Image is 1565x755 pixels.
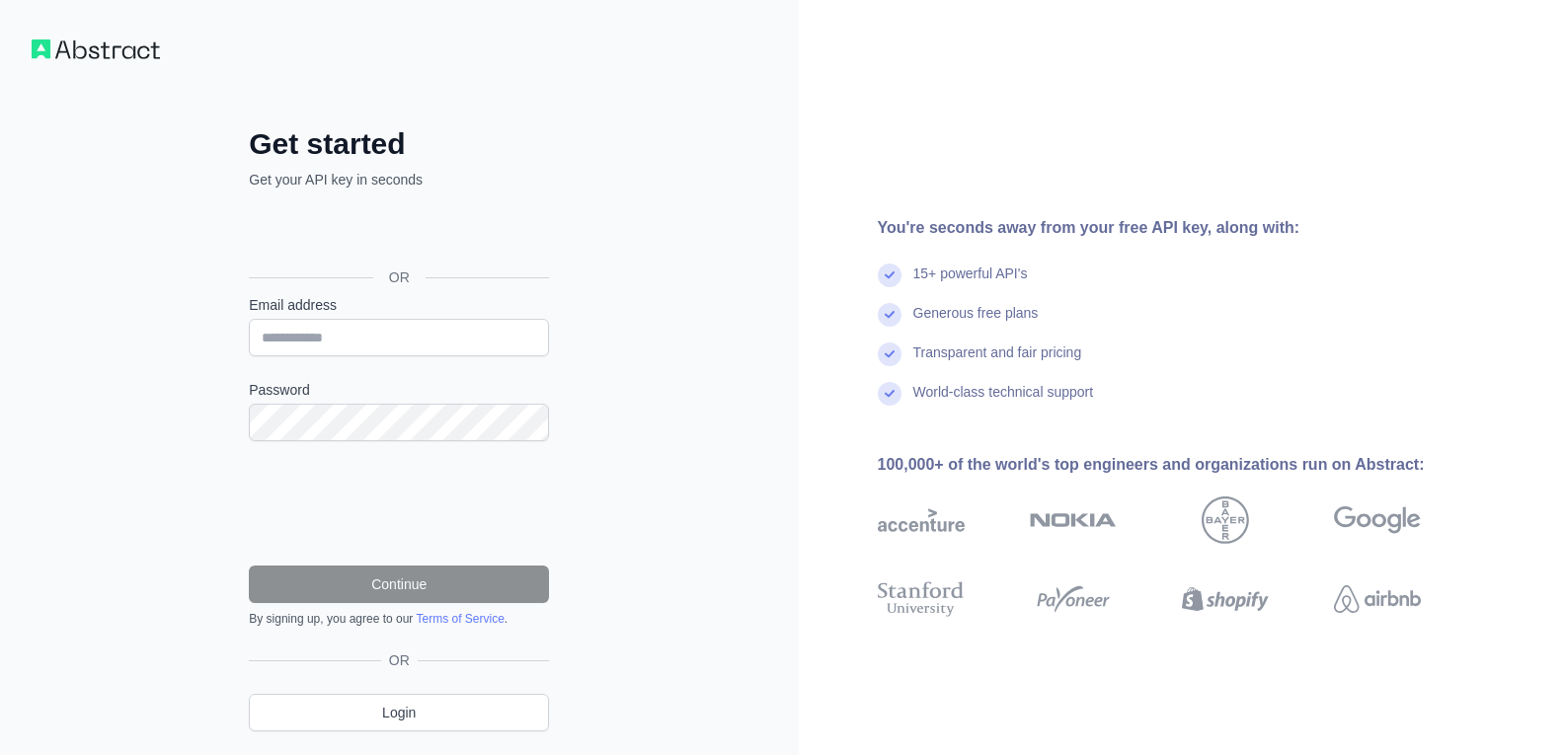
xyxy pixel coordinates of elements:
img: check mark [878,264,901,287]
img: payoneer [1030,577,1117,621]
div: Transparent and fair pricing [913,342,1082,382]
a: Login [249,694,549,731]
iframe: reCAPTCHA [249,465,549,542]
span: OR [373,267,426,287]
span: OR [381,650,418,670]
img: Workflow [32,39,160,59]
img: google [1334,496,1421,544]
img: check mark [878,303,901,327]
div: You're seconds away from your free API key, along with: [878,216,1484,240]
iframe: Sign in with Google Button [239,211,555,255]
img: stanford university [878,577,965,621]
img: bayer [1202,496,1249,544]
label: Password [249,380,549,400]
a: Terms of Service [416,612,504,626]
h2: Get started [249,126,549,162]
div: World-class technical support [913,382,1094,421]
div: Generous free plans [913,303,1039,342]
p: Get your API key in seconds [249,170,549,189]
div: By signing up, you agree to our . [249,611,549,627]
img: check mark [878,382,901,406]
label: Email address [249,295,549,315]
div: 100,000+ of the world's top engineers and organizations run on Abstract: [878,453,1484,477]
img: check mark [878,342,901,366]
button: Continue [249,566,549,603]
img: nokia [1030,496,1117,544]
img: airbnb [1334,577,1421,621]
div: 15+ powerful API's [913,264,1028,303]
img: shopify [1182,577,1269,621]
img: accenture [878,496,965,544]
